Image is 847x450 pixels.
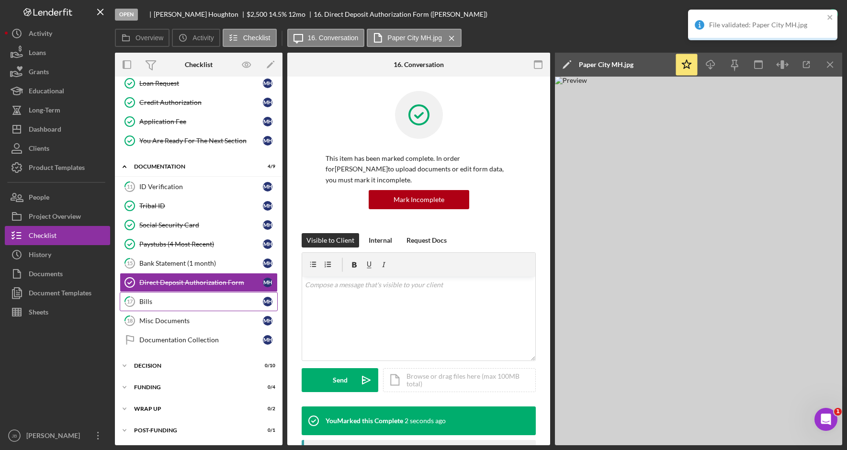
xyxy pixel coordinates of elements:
[364,233,397,247] button: Internal
[258,384,275,390] div: 0 / 4
[152,323,167,329] span: Help
[29,81,64,103] div: Educational
[139,183,263,191] div: ID Verification
[5,207,110,226] a: Project Overview
[263,182,272,191] div: M H
[172,29,220,47] button: Activity
[814,408,837,431] iframe: Intercom live chat
[263,316,272,326] div: M H
[288,11,305,18] div: 12 mo
[827,13,834,22] button: close
[185,61,213,68] div: Checklist
[5,283,110,303] a: Document Templates
[402,233,452,247] button: Request Docs
[139,99,263,106] div: Credit Authorization
[369,190,469,209] button: Mark Incomplete
[5,62,110,81] a: Grants
[263,220,272,230] div: M H
[5,226,110,245] button: Checklist
[709,21,824,29] div: File validated: Paper City MH.jpg
[91,79,118,89] div: • [DATE]
[314,11,487,18] div: 16. Direct Deposit Authorization Form ([PERSON_NAME])
[387,34,442,42] label: Paper City MH.jpg
[834,408,842,416] span: 1
[192,34,214,42] label: Activity
[29,120,61,141] div: Dashboard
[120,235,278,254] a: Paystubs (4 Most Recent)MH
[263,278,272,287] div: M H
[29,207,81,228] div: Project Overview
[263,117,272,126] div: M H
[367,29,462,47] button: Paper City MH.jpg
[394,190,444,209] div: Mark Incomplete
[5,120,110,139] a: Dashboard
[64,299,127,337] button: Messages
[5,24,110,43] a: Activity
[792,5,821,24] div: Complete
[5,426,110,445] button: JB[PERSON_NAME]
[115,9,138,21] div: Open
[5,188,110,207] button: People
[29,188,49,209] div: People
[134,164,251,169] div: Documentation
[29,245,51,267] div: History
[29,303,48,324] div: Sheets
[579,61,633,68] div: Paper City MH.jpg
[29,62,49,84] div: Grants
[134,427,251,433] div: Post-Funding
[29,101,60,122] div: Long-Term
[394,61,444,68] div: 16. Conversation
[136,34,163,42] label: Overview
[139,259,263,267] div: Bank Statement (1 month)
[5,245,110,264] button: History
[263,297,272,306] div: M H
[139,336,263,344] div: Documentation Collection
[77,323,114,329] span: Messages
[139,279,263,286] div: Direct Deposit Authorization Form
[5,43,110,62] button: Loans
[333,368,348,392] div: Send
[263,335,272,345] div: M H
[5,264,110,283] a: Documents
[11,69,30,88] img: Profile image for Allison
[369,233,392,247] div: Internal
[29,139,49,160] div: Clients
[120,273,278,292] a: Direct Deposit Authorization FormMH
[263,98,272,107] div: M H
[326,417,403,425] div: You Marked this Complete
[139,317,263,325] div: Misc Documents
[120,131,278,150] a: You Are Ready For The Next SectionMH
[29,24,52,45] div: Activity
[154,11,247,18] div: [PERSON_NAME] Houghton
[5,101,110,120] button: Long-Term
[120,74,278,93] a: Loan RequestMH
[120,112,278,131] a: Application FeeMH
[243,34,271,42] label: Checklist
[11,433,17,439] text: JB
[139,137,263,145] div: You Are Ready For The Next Section
[5,303,110,322] a: Sheets
[139,79,263,87] div: Loan Request
[127,317,133,324] tspan: 18
[120,311,278,330] a: 18Misc DocumentsMH
[5,81,110,101] button: Educational
[120,177,278,196] a: 11ID VerificationMH
[120,292,278,311] a: 17BillsMH
[407,233,447,247] div: Request Docs
[120,330,278,349] a: Documentation CollectionMH
[127,260,133,266] tspan: 15
[139,221,263,229] div: Social Security Card
[120,196,278,215] a: Tribal IDMH
[302,233,359,247] button: Visible to Client
[269,11,287,18] div: 14.5 %
[127,298,133,304] tspan: 17
[302,368,378,392] button: Send
[258,363,275,369] div: 0 / 10
[263,239,272,249] div: M H
[5,139,110,158] button: Clients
